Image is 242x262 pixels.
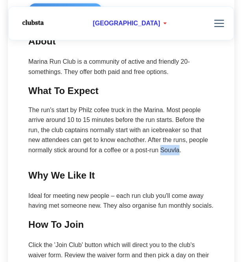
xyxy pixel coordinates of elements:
p: Marina Run Club is a community of active and friendly 20-somethings. They offer both paid and fre... [28,57,214,77]
h2: How To Join [28,217,214,232]
span: [GEOGRAPHIC_DATA] [93,20,160,27]
h2: What To Expect [28,83,214,98]
p: The run's start by Philz cofee truck in the Marina. Most people arrive around 10 to 15 minutes be... [28,105,214,155]
img: Logo [15,15,50,30]
h2: Why We Like It [28,168,214,183]
p: Ideal for meeting new people – each run club you'll come away having met someone new. They also o... [28,190,214,210]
